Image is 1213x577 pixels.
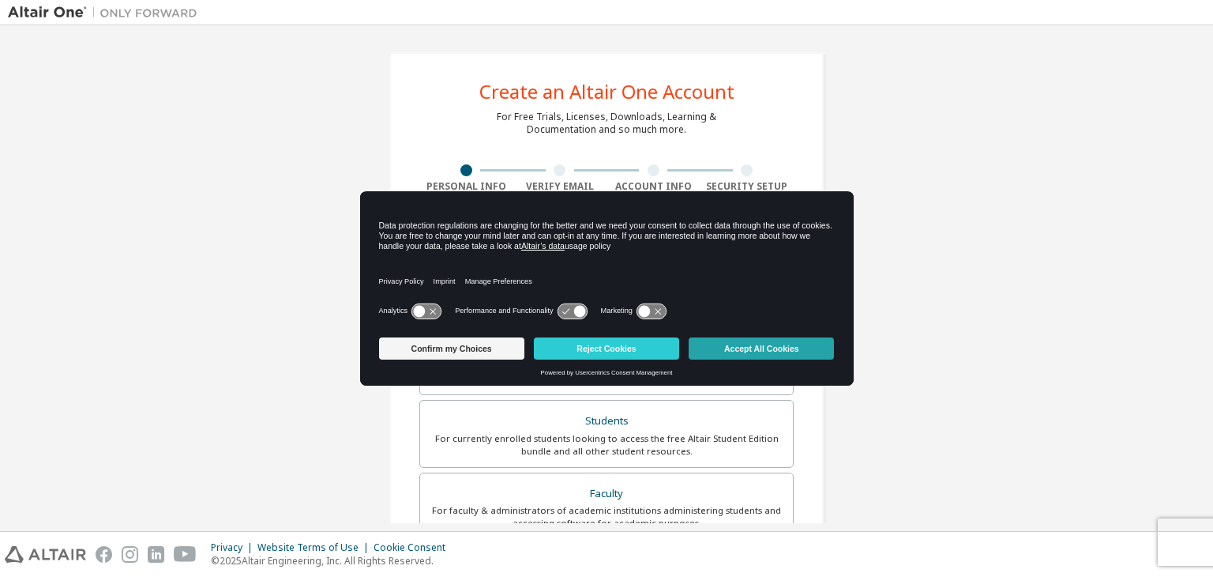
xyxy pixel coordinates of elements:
[174,546,197,563] img: youtube.svg
[211,541,257,554] div: Privacy
[211,554,455,568] p: © 2025 Altair Engineering, Inc. All Rights Reserved.
[122,546,138,563] img: instagram.svg
[430,410,783,432] div: Students
[419,180,513,193] div: Personal Info
[606,180,700,193] div: Account Info
[148,546,164,563] img: linkedin.svg
[497,111,716,136] div: For Free Trials, Licenses, Downloads, Learning & Documentation and so much more.
[700,180,794,193] div: Security Setup
[430,504,783,530] div: For faculty & administrators of academic institutions administering students and accessing softwa...
[479,82,734,101] div: Create an Altair One Account
[257,541,374,554] div: Website Terms of Use
[430,432,783,458] div: For currently enrolled students looking to access the free Altair Student Edition bundle and all ...
[430,483,783,505] div: Faculty
[374,541,455,554] div: Cookie Consent
[8,5,205,21] img: Altair One
[513,180,607,193] div: Verify Email
[96,546,112,563] img: facebook.svg
[5,546,86,563] img: altair_logo.svg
